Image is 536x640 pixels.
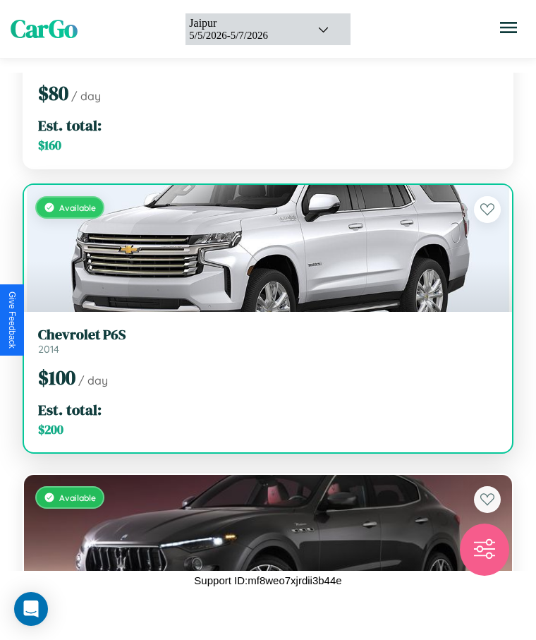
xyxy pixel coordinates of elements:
[59,493,96,503] span: Available
[11,12,78,46] span: CarGo
[7,291,17,349] div: Give Feedback
[38,326,498,356] a: Chevrolet P6S2014
[78,373,108,387] span: / day
[38,421,63,438] span: $ 200
[38,343,59,356] span: 2014
[59,203,96,213] span: Available
[189,17,299,30] div: Jaipur
[38,80,68,107] span: $ 80
[38,399,102,420] span: Est. total:
[38,115,102,135] span: Est. total:
[71,89,101,103] span: / day
[38,364,75,391] span: $ 100
[14,592,48,626] div: Open Intercom Messenger
[38,137,61,154] span: $ 160
[189,30,299,42] div: 5 / 5 / 2026 - 5 / 7 / 2026
[194,571,341,590] p: Support ID: mf8weo7xjrdii3b44e
[38,326,498,343] h3: Chevrolet P6S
